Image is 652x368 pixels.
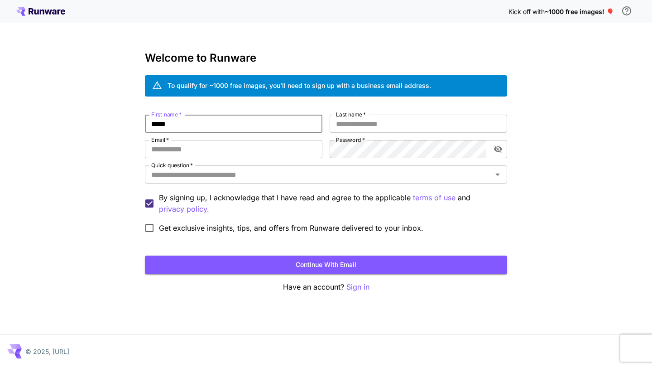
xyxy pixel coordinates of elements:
[618,2,636,20] button: In order to qualify for free credit, you need to sign up with a business email address and click ...
[159,192,500,215] p: By signing up, I acknowledge that I have read and agree to the applicable and
[346,281,369,293] button: Sign in
[151,111,182,118] label: First name
[491,168,504,181] button: Open
[336,136,365,144] label: Password
[145,52,507,64] h3: Welcome to Runware
[545,8,614,15] span: ~1000 free images! 🎈
[159,203,209,215] button: By signing up, I acknowledge that I have read and agree to the applicable terms of use and
[25,347,69,356] p: © 2025, [URL]
[168,81,431,90] div: To qualify for ~1000 free images, you’ll need to sign up with a business email address.
[151,161,193,169] label: Quick question
[413,192,455,203] button: By signing up, I acknowledge that I have read and agree to the applicable and privacy policy.
[159,223,423,233] span: Get exclusive insights, tips, and offers from Runware delivered to your inbox.
[490,141,506,157] button: toggle password visibility
[508,8,545,15] span: Kick off with
[151,136,169,144] label: Email
[413,192,455,203] p: terms of use
[145,281,507,293] p: Have an account?
[336,111,366,118] label: Last name
[159,203,209,215] p: privacy policy.
[145,256,507,274] button: Continue with email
